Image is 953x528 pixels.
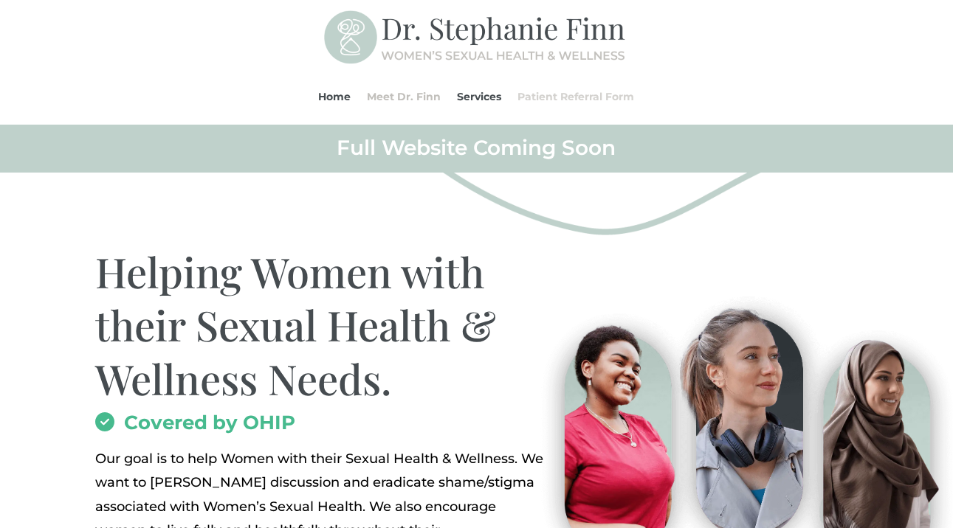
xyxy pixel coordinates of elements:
[367,69,441,125] a: Meet Dr. Finn
[95,134,858,168] h2: Full Website Coming Soon
[318,69,351,125] a: Home
[95,413,543,440] h2: Covered by OHIP
[457,69,501,125] a: Services
[517,69,634,125] a: Patient Referral Form
[95,245,543,413] h1: Helping Women with their Sexual Health & Wellness Needs.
